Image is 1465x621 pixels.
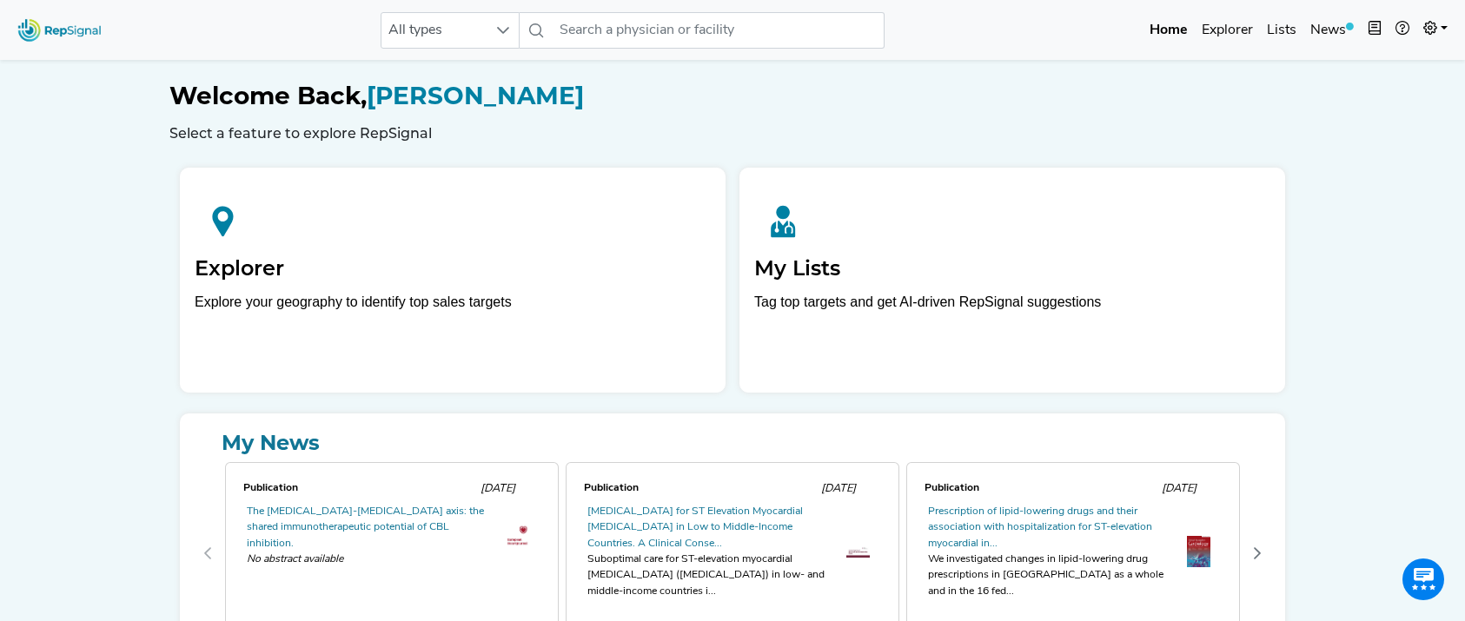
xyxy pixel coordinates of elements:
img: OIP.lbGpxWKRgWBmyIbER2kobQHaD8 [846,545,870,558]
a: Lists [1260,13,1303,48]
a: My ListsTag top targets and get AI-driven RepSignal suggestions [739,168,1285,393]
div: Suboptimal care for ST-elevation myocardial [MEDICAL_DATA] ([MEDICAL_DATA]) in low- and middle-in... [587,552,825,599]
p: Tag top targets and get AI-driven RepSignal suggestions [754,292,1270,343]
span: [DATE] [821,483,856,494]
h2: Explorer [195,256,711,281]
div: Explore your geography to identify top sales targets [195,292,711,313]
span: Publication [243,483,298,493]
span: No abstract available [247,552,485,567]
img: th [506,524,529,547]
a: ExplorerExplore your geography to identify top sales targets [180,168,726,393]
h2: My Lists [754,256,1270,281]
h6: Select a feature to explore RepSignal [169,125,1296,142]
button: Intel Book [1361,13,1389,48]
a: News [1303,13,1361,48]
span: Publication [925,483,979,493]
span: Welcome Back, [169,81,367,110]
span: All types [381,13,486,48]
a: Explorer [1195,13,1260,48]
img: th [1187,536,1210,567]
span: Publication [584,483,639,493]
a: Prescription of lipid-lowering drugs and their association with hospitalization for ST-elevation ... [928,506,1152,549]
a: My News [194,427,1271,459]
h1: [PERSON_NAME] [169,82,1296,111]
input: Search a physician or facility [553,12,885,49]
a: The [MEDICAL_DATA]-[MEDICAL_DATA] axis: the shared immunotherapeutic potential of CBL inhibition. [247,506,484,549]
a: Home [1143,13,1195,48]
span: [DATE] [481,483,515,494]
span: [DATE] [1162,483,1197,494]
button: Next Page [1243,539,1271,567]
a: [MEDICAL_DATA] for ST Elevation Myocardial [MEDICAL_DATA] in Low to Middle-Income Countries. A Cl... [587,506,803,549]
div: We investigated changes in lipid-lowering drug prescriptions in [GEOGRAPHIC_DATA] as a whole and ... [928,552,1166,599]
